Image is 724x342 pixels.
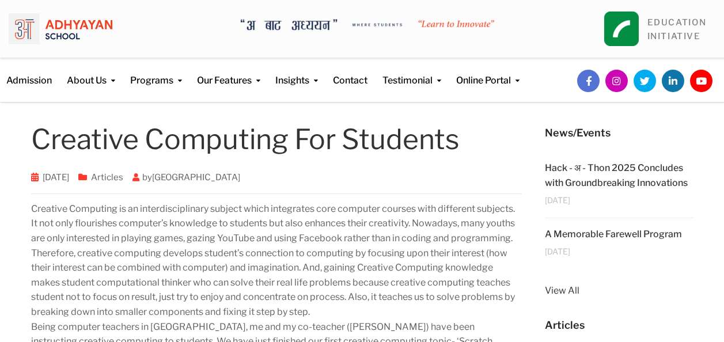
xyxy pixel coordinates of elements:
[9,9,112,49] img: logo
[545,126,693,140] h5: News/Events
[67,58,115,88] a: About Us
[275,58,318,88] a: Insights
[647,17,707,41] a: EDUCATIONINITIATIVE
[604,12,639,46] img: square_leapfrog
[6,58,52,88] a: Admission
[128,172,245,183] span: by
[333,58,367,88] a: Contact
[43,172,69,183] a: [DATE]
[456,58,520,88] a: Online Portal
[545,196,570,204] span: [DATE]
[91,172,123,183] a: Articles
[152,172,240,183] a: [GEOGRAPHIC_DATA]
[197,58,260,88] a: Our Features
[545,283,693,298] a: View All
[241,19,494,31] img: A Bata Adhyayan where students learn to Innovate
[545,318,693,333] h5: Articles
[545,247,570,256] span: [DATE]
[130,58,182,88] a: Programs
[31,126,522,153] h1: Creative Computing For Students
[545,162,688,188] a: Hack - अ - Thon 2025 Concludes with Groundbreaking Innovations
[382,58,441,88] a: Testimonial
[545,229,682,240] a: A Memorable Farewell Program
